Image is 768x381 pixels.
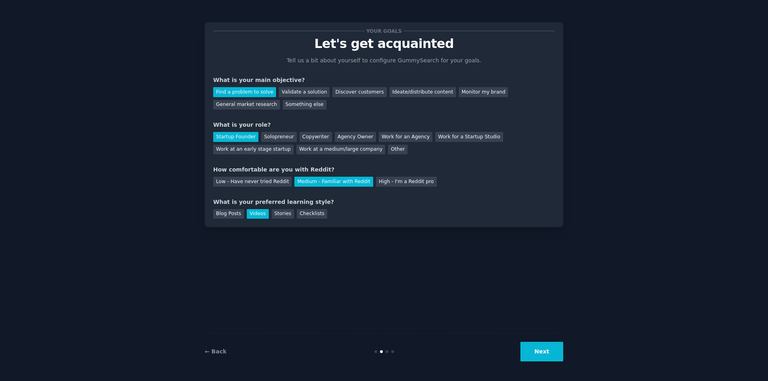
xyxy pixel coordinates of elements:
[520,342,563,361] button: Next
[247,209,269,219] div: Videos
[213,76,555,84] div: What is your main objective?
[435,132,503,142] div: Work for a Startup Studio
[205,348,226,355] a: ← Back
[261,132,296,142] div: Solopreneur
[213,100,280,110] div: General market research
[272,209,294,219] div: Stories
[459,87,508,97] div: Monitor my brand
[297,209,327,219] div: Checklists
[213,145,294,155] div: Work at an early stage startup
[294,177,373,187] div: Medium - Familiar with Reddit
[296,145,385,155] div: Work at a medium/large company
[283,56,485,65] p: Tell us a bit about yourself to configure GummySearch for your goals.
[213,177,292,187] div: Low - Have never tried Reddit
[213,209,244,219] div: Blog Posts
[213,198,555,206] div: What is your preferred learning style?
[213,166,555,174] div: How comfortable are you with Reddit?
[365,27,403,35] span: Your goals
[332,87,386,97] div: Discover customers
[213,87,276,97] div: Find a problem to solve
[300,132,332,142] div: Copywriter
[335,132,376,142] div: Agency Owner
[213,37,555,51] p: Let's get acquainted
[390,87,456,97] div: Ideate/distribute content
[379,132,432,142] div: Work for an Agency
[283,100,326,110] div: Something else
[213,121,555,129] div: What is your role?
[388,145,408,155] div: Other
[213,132,258,142] div: Startup Founder
[376,177,437,187] div: High - I'm a Reddit pro
[279,87,330,97] div: Validate a solution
